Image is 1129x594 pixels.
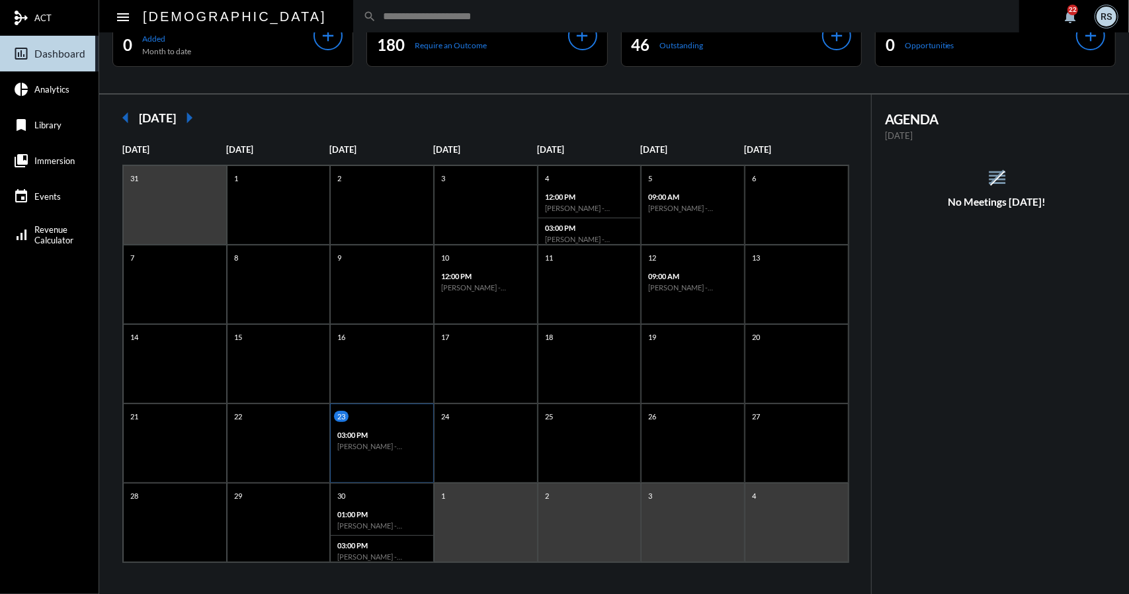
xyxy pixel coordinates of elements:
[34,13,52,23] span: ACT
[34,84,69,95] span: Analytics
[744,144,848,155] p: [DATE]
[231,411,245,422] p: 22
[337,521,427,530] h6: [PERSON_NAME] - Investment Review
[827,26,846,45] mat-icon: add
[542,252,556,263] p: 11
[749,411,763,422] p: 27
[885,111,1109,127] h2: AGENDA
[438,411,452,422] p: 24
[645,331,659,343] p: 19
[115,9,131,25] mat-icon: Side nav toggle icon
[334,173,345,184] p: 2
[34,48,85,60] span: Dashboard
[334,411,349,422] p: 23
[319,26,337,45] mat-icon: add
[545,235,634,243] h6: [PERSON_NAME] - [PERSON_NAME] - Investment Review
[1097,7,1116,26] div: RS
[226,144,330,155] p: [DATE]
[142,46,191,56] p: Month to date
[645,411,659,422] p: 26
[749,490,759,501] p: 4
[34,191,61,202] span: Events
[749,173,759,184] p: 6
[886,34,895,56] h2: 0
[1062,9,1078,24] mat-icon: notifications
[112,105,139,131] mat-icon: arrow_left
[648,283,737,292] h6: [PERSON_NAME] - [PERSON_NAME] - Review
[363,10,376,23] mat-icon: search
[645,490,655,501] p: 3
[143,6,327,27] h2: [DEMOGRAPHIC_DATA]
[542,173,552,184] p: 4
[648,192,737,201] p: 09:00 AM
[334,490,349,501] p: 30
[905,40,954,50] p: Opportunities
[110,3,136,30] button: Toggle sidenav
[13,117,29,133] mat-icon: bookmark
[127,331,142,343] p: 14
[537,144,641,155] p: [DATE]
[645,173,655,184] p: 5
[127,411,142,422] p: 21
[438,252,452,263] p: 10
[231,490,245,501] p: 29
[337,442,427,450] h6: [PERSON_NAME] - [PERSON_NAME] - Retirement Income
[632,34,650,56] h2: 46
[545,192,634,201] p: 12:00 PM
[885,130,1109,141] p: [DATE]
[438,490,448,501] p: 1
[127,252,138,263] p: 7
[176,105,202,131] mat-icon: arrow_right
[13,10,29,26] mat-icon: mediation
[139,110,176,125] h2: [DATE]
[13,189,29,204] mat-icon: event
[749,252,763,263] p: 13
[377,34,405,56] h2: 180
[542,331,556,343] p: 18
[13,81,29,97] mat-icon: pie_chart
[329,144,433,155] p: [DATE]
[334,252,345,263] p: 9
[433,144,537,155] p: [DATE]
[542,490,552,501] p: 2
[337,431,427,439] p: 03:00 PM
[660,40,704,50] p: Outstanding
[640,144,744,155] p: [DATE]
[648,204,737,212] h6: [PERSON_NAME] - Investment
[122,144,226,155] p: [DATE]
[573,26,592,45] mat-icon: add
[438,331,452,343] p: 17
[337,541,427,550] p: 03:00 PM
[545,224,634,232] p: 03:00 PM
[415,40,487,50] p: Require an Outcome
[438,173,448,184] p: 3
[542,411,556,422] p: 25
[1067,5,1078,15] div: 22
[648,272,737,280] p: 09:00 AM
[123,34,132,56] h2: 0
[1081,26,1100,45] mat-icon: add
[337,510,427,519] p: 01:00 PM
[441,283,530,292] h6: [PERSON_NAME] - Investment Review
[127,490,142,501] p: 28
[13,153,29,169] mat-icon: collections_bookmark
[142,34,191,44] p: Added
[34,224,73,245] span: Revenue Calculator
[127,173,142,184] p: 31
[441,272,530,280] p: 12:00 PM
[749,331,763,343] p: 20
[34,120,62,130] span: Library
[13,46,29,62] mat-icon: insert_chart_outlined
[545,204,634,212] h6: [PERSON_NAME] - [PERSON_NAME] - Fulfillment
[986,167,1008,189] mat-icon: reorder
[872,196,1122,208] h5: No Meetings [DATE]!
[34,155,75,166] span: Immersion
[231,331,245,343] p: 15
[334,331,349,343] p: 16
[13,227,29,243] mat-icon: signal_cellular_alt
[231,173,241,184] p: 1
[337,552,427,561] h6: [PERSON_NAME] - Controllables
[231,252,241,263] p: 8
[645,252,659,263] p: 12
